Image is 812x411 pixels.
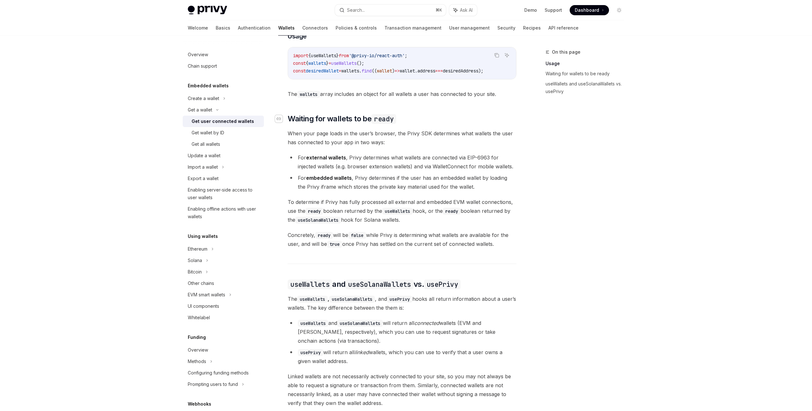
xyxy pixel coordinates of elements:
span: Concretely, will be while Privy is determining what wallets are available for the user, and will ... [288,231,516,248]
div: Get all wallets [192,140,220,148]
span: { [306,60,308,66]
span: Waiting for wallets to be [288,114,396,124]
code: wallets [297,91,320,98]
code: useSolanaWallets [345,280,413,289]
a: Configuring funding methods [183,367,264,379]
a: Export a wallet [183,173,264,184]
div: Overview [188,51,208,58]
a: Chain support [183,60,264,72]
div: Export a wallet [188,175,219,182]
li: and will return all wallets (EVM and [PERSON_NAME], respectively), which you can use to request s... [288,319,516,345]
a: Other chains [183,278,264,289]
a: Get all wallets [183,138,264,150]
span: The array includes an object for all wallets a user has connected to your site. [288,90,516,98]
a: useWallets and useSolanaWallets vs. usePrivy [546,79,629,97]
span: wallets [341,68,359,74]
a: Demo [524,7,537,13]
div: Chain support [188,62,217,70]
code: useSolanaWallets [337,320,383,327]
span: wallet [400,68,415,74]
div: Get user connected wallets [192,118,254,125]
span: '@privy-io/react-auth' [349,53,405,58]
em: linked [355,349,369,355]
em: connected [414,320,439,326]
span: wallet [377,68,392,74]
h5: Webhooks [188,400,211,408]
span: (); [357,60,364,66]
span: . [359,68,362,74]
div: UI components [188,302,219,310]
strong: external wallets [306,154,346,161]
div: Methods [188,358,206,365]
div: Other chains [188,280,214,287]
div: Ethereum [188,245,207,253]
a: Update a wallet [183,150,264,161]
button: Ask AI [503,51,511,59]
code: usePrivy [298,349,323,356]
code: ready [443,208,461,215]
span: ); [478,68,483,74]
div: Update a wallet [188,152,220,159]
a: Dashboard [570,5,609,15]
a: Authentication [238,20,271,36]
code: usePrivy [387,296,412,303]
span: ) [392,68,395,74]
li: will return all wallets, which you can use to verify that a user owns a given wallet address. [288,348,516,366]
div: Enabling server-side access to user wallets [188,186,260,201]
a: Security [497,20,515,36]
a: Enabling server-side access to user wallets [183,184,264,203]
span: . [415,68,417,74]
span: To determine if Privy has fully processed all external and embedded EVM wallet connections, use t... [288,198,516,224]
a: Get user connected wallets [183,116,264,127]
span: = [329,60,331,66]
a: Usage [546,58,629,69]
div: Solana [188,257,202,264]
code: useWallets [298,320,328,327]
a: Whitelabel [183,312,264,323]
span: => [395,68,400,74]
span: desiredWallet [306,68,339,74]
span: { [308,53,311,58]
a: API reference [548,20,579,36]
div: Bitcoin [188,268,202,276]
a: Policies & controls [336,20,377,36]
div: Whitelabel [188,314,210,321]
img: light logo [188,6,227,15]
code: ready [315,232,333,239]
span: Dashboard [575,7,599,13]
div: Configuring funding methods [188,369,249,377]
code: ready [371,114,396,124]
span: useWallets [311,53,336,58]
button: Ask AI [449,4,477,16]
a: Navigate to header [275,114,288,124]
code: useSolanaWallets [329,296,375,303]
span: The , and hooks all return information about a user’s wallets. The key difference between the the... [288,294,516,312]
a: Support [545,7,562,13]
span: const [293,68,306,74]
span: (( [372,68,377,74]
div: Prompting users to fund [188,381,238,388]
span: address [417,68,435,74]
code: useSolanaWallets [295,217,341,224]
h5: Funding [188,334,206,341]
a: Connectors [302,20,328,36]
span: ; [405,53,407,58]
div: Import a wallet [188,163,218,171]
a: UI components [183,300,264,312]
a: Overview [183,344,264,356]
a: Overview [183,49,264,60]
code: true [327,241,342,248]
h5: Using wallets [188,232,218,240]
span: Usage [288,32,307,41]
a: Basics [216,20,230,36]
span: Ask AI [460,7,473,13]
div: Get wallet by ID [192,129,224,137]
a: User management [449,20,490,36]
a: Welcome [188,20,208,36]
code: useWallets [297,296,328,303]
a: Waiting for wallets to be ready [546,69,629,79]
span: } [326,60,329,66]
span: wallets [308,60,326,66]
code: useWallets [382,208,413,215]
button: Copy the contents from the code block [493,51,501,59]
